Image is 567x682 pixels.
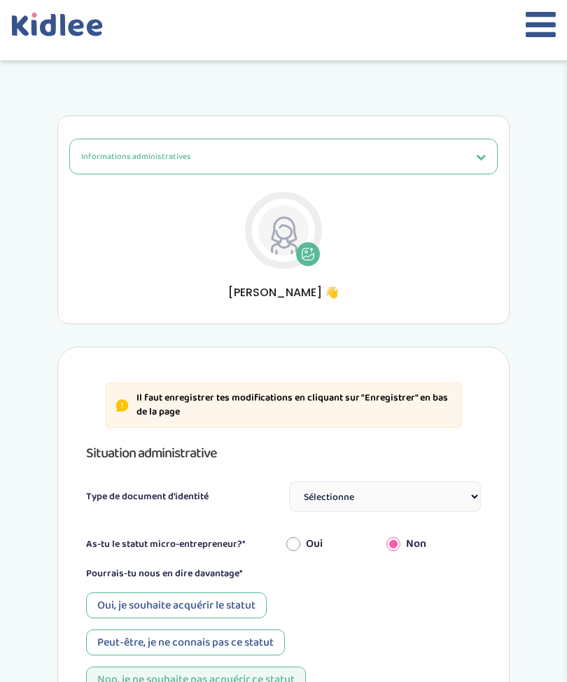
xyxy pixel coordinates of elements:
p: Il faut enregistrer tes modifications en cliquant sur "Enregistrer" en bas de la page [136,391,451,419]
h3: Situation administrative [86,442,481,464]
label: Type de document d'identité [86,489,209,504]
span: Informations administratives [81,150,191,163]
label: Oui [306,536,323,552]
label: Pourrais-tu nous en dire davantage* [86,566,243,581]
img: Avatar [258,205,309,256]
label: Non [406,536,426,552]
span: [PERSON_NAME] 👋 [69,284,498,301]
div: Oui, je souhaite acquérir le statut [86,592,267,618]
button: Informations administratives [69,139,498,174]
label: As-tu le statut micro-entrepreneur?* [86,537,281,552]
div: Peut-être, je ne connais pas ce statut [86,629,285,655]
